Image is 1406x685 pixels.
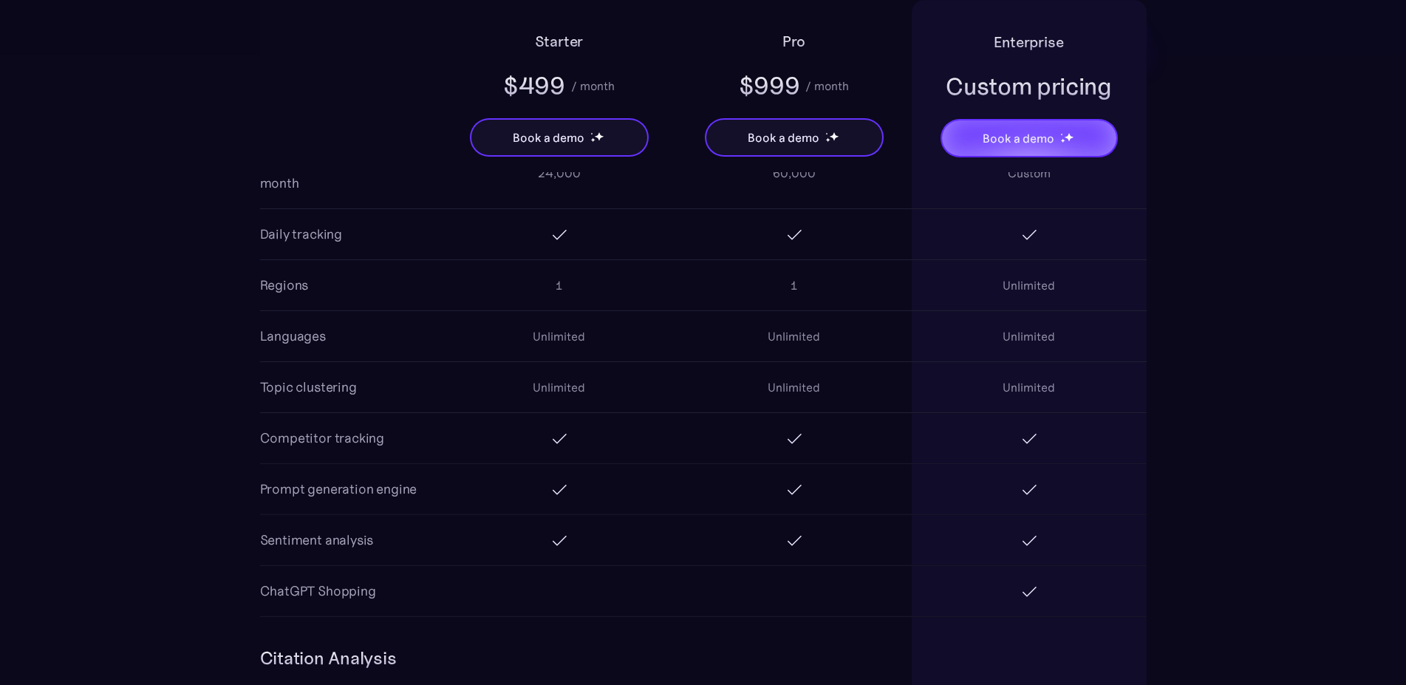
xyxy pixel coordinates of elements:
a: Book a demostarstarstar [470,118,649,157]
img: star [594,132,604,141]
div: Unlimited [1003,378,1055,396]
div: Competitor tracking [260,428,385,449]
h2: Pro [782,30,805,53]
div: 1 [791,276,797,294]
div: Unlimited [768,327,820,345]
img: star [825,137,830,143]
div: Unlimited [533,327,585,345]
div: $999 [739,69,800,102]
img: star [825,132,827,134]
img: star [1064,132,1074,142]
h2: Enterprise [994,30,1063,54]
img: star [829,132,839,141]
div: Topic clustering [260,377,357,398]
div: Unlimited [1003,276,1055,294]
div: Daily tracking [260,224,342,245]
div: $499 [503,69,565,102]
div: ChatGPT Shopping [260,581,376,601]
div: / month [805,77,849,95]
div: Unlimited [768,378,820,396]
div: Custom [1008,164,1051,182]
img: star [1060,138,1065,143]
a: Book a demostarstarstar [941,119,1118,157]
div: 24,000 [538,164,581,182]
div: Book a demo [983,129,1054,147]
div: 60,000 [773,164,816,182]
div: Book a demo [748,129,819,146]
img: star [590,137,595,143]
div: Unlimited [1003,327,1055,345]
div: Responses analyzed per month [260,152,442,194]
div: Unlimited [533,378,585,396]
div: / month [571,77,615,95]
div: Sentiment analysis [260,530,374,551]
div: Book a demo [513,129,584,146]
h3: Citation Analysis [260,647,397,670]
a: Book a demostarstarstar [705,118,884,157]
img: star [1060,133,1062,135]
div: Custom pricing [946,70,1112,103]
div: Prompt generation engine [260,479,417,500]
h2: Starter [535,30,584,53]
div: Languages [260,326,326,347]
img: star [590,132,593,134]
div: Regions [260,275,309,296]
div: 1 [556,276,562,294]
